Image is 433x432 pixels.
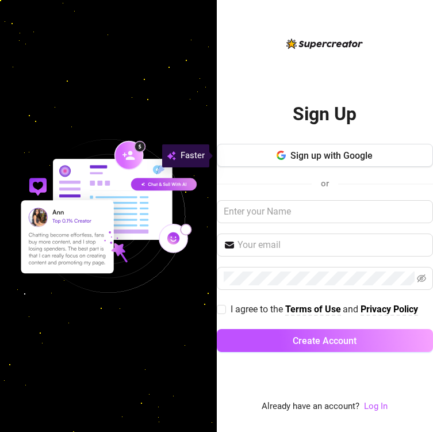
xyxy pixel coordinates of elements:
a: Terms of Use [285,304,341,316]
h2: Sign Up [293,102,357,126]
span: Create Account [293,335,357,346]
strong: Terms of Use [285,304,341,315]
img: svg%3e [167,149,176,163]
a: Privacy Policy [361,304,418,316]
img: logo-BBDzfeDw.svg [286,39,363,49]
a: Log In [364,400,388,414]
span: I agree to the [231,304,285,315]
input: Your email [237,238,427,252]
span: and [343,304,361,315]
span: Already have an account? [262,400,359,414]
span: Faster [181,149,205,163]
span: Sign up with Google [290,150,373,161]
strong: Privacy Policy [361,304,418,315]
a: Log In [364,401,388,411]
span: or [321,178,329,189]
span: eye-invisible [417,274,426,283]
